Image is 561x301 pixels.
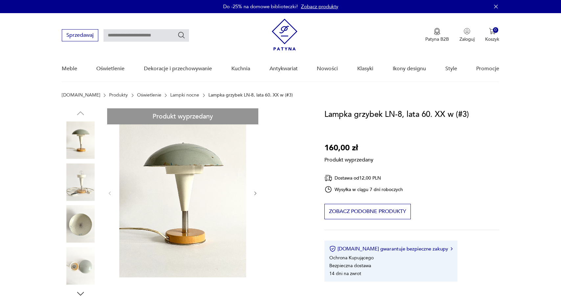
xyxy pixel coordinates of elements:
div: Wysyłka w ciągu 7 dni roboczych [324,185,403,193]
h1: Lampka grzybek LN-8, lata 60. XX w (#3) [324,108,469,121]
button: 0Koszyk [485,28,499,42]
button: Patyna B2B [425,28,449,42]
button: Zobacz podobne produkty [324,204,411,219]
li: Ochrona Kupującego [329,255,374,261]
button: Sprzedawaj [62,29,98,41]
a: Sprzedawaj [62,33,98,38]
a: Antykwariat [269,56,298,81]
p: Produkt wyprzedany [324,154,373,163]
a: Promocje [476,56,499,81]
p: 160,00 zł [324,142,373,154]
button: Zaloguj [459,28,475,42]
img: Ikonka użytkownika [464,28,470,34]
a: [DOMAIN_NAME] [62,93,100,98]
a: Kuchnia [231,56,250,81]
p: Do -25% na domowe biblioteczki! [223,3,298,10]
img: Ikona strzałki w prawo [451,247,453,250]
a: Style [445,56,457,81]
img: Ikona medalu [434,28,440,35]
li: 14 dni na zwrot [329,270,361,277]
a: Produkty [109,93,128,98]
div: Dostawa od 12,00 PLN [324,174,403,182]
a: Oświetlenie [137,93,161,98]
a: Ikony designu [393,56,426,81]
a: Oświetlenie [96,56,125,81]
img: Patyna - sklep z meblami i dekoracjami vintage [272,19,297,51]
img: Ikona koszyka [489,28,496,34]
p: Lampka grzybek LN-8, lata 60. XX w (#3) [208,93,293,98]
a: Klasyki [357,56,373,81]
a: Nowości [317,56,338,81]
img: Ikona certyfikatu [329,246,336,252]
p: Zaloguj [459,36,475,42]
a: Ikona medaluPatyna B2B [425,28,449,42]
div: 0 [493,27,499,33]
img: Ikona dostawy [324,174,332,182]
a: Lampki nocne [170,93,199,98]
li: Bezpieczna dostawa [329,263,371,269]
p: Patyna B2B [425,36,449,42]
button: [DOMAIN_NAME] gwarantuje bezpieczne zakupy [329,246,453,252]
button: Szukaj [177,31,185,39]
a: Dekoracje i przechowywanie [144,56,212,81]
a: Zobacz produkty [301,3,338,10]
a: Meble [62,56,77,81]
p: Koszyk [485,36,499,42]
